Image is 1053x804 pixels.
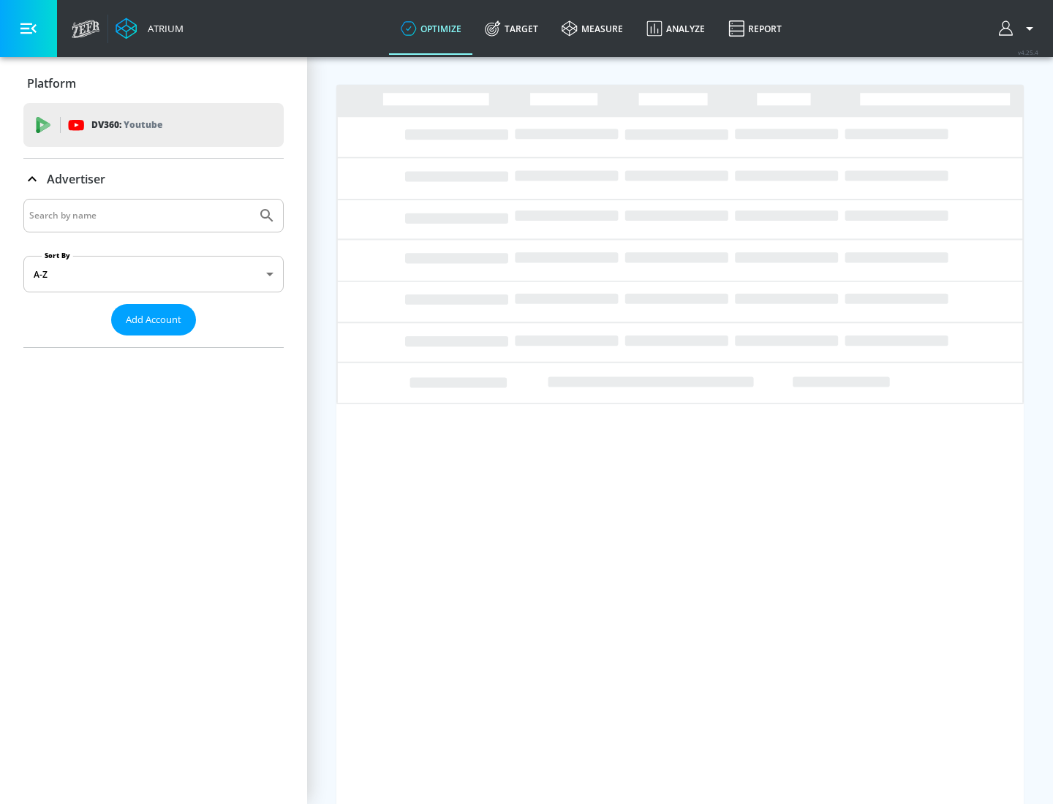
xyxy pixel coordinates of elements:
label: Sort By [42,251,73,260]
div: Advertiser [23,199,284,347]
div: DV360: Youtube [23,103,284,147]
p: Advertiser [47,171,105,187]
span: Add Account [126,311,181,328]
a: Analyze [635,2,717,55]
div: Advertiser [23,159,284,200]
div: Atrium [142,22,184,35]
nav: list of Advertiser [23,335,284,347]
span: v 4.25.4 [1018,48,1038,56]
a: optimize [389,2,473,55]
div: A-Z [23,256,284,292]
a: measure [550,2,635,55]
input: Search by name [29,206,251,225]
a: Report [717,2,793,55]
div: Platform [23,63,284,104]
button: Add Account [111,304,196,335]
p: Platform [27,75,76,91]
a: Target [473,2,550,55]
p: Youtube [124,117,162,132]
p: DV360: [91,117,162,133]
a: Atrium [116,18,184,39]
